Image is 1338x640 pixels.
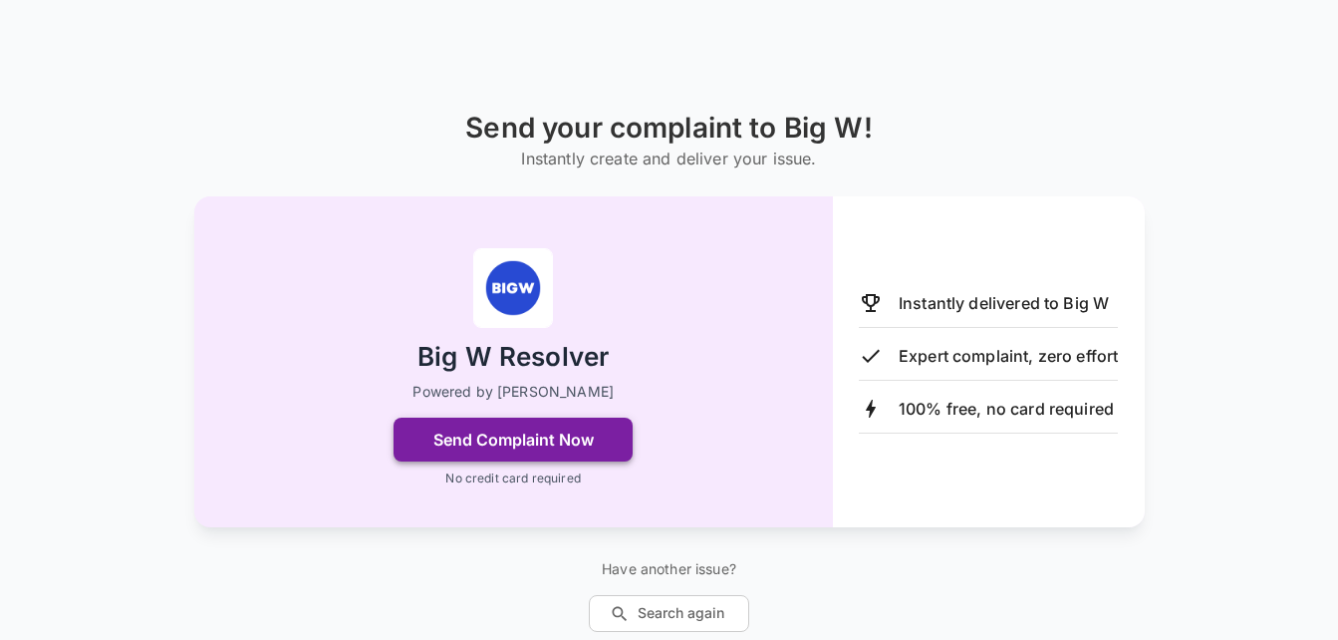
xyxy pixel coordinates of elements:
[417,340,609,375] h2: Big W Resolver
[899,397,1114,421] p: 100% free, no card required
[899,344,1118,368] p: Expert complaint, zero effort
[465,145,872,172] h6: Instantly create and deliver your issue.
[589,559,749,579] p: Have another issue?
[473,248,553,328] img: Big W
[589,595,749,632] button: Search again
[445,470,580,487] p: No credit card required
[394,418,633,462] button: Send Complaint Now
[899,291,1109,315] p: Instantly delivered to Big W
[465,112,872,145] h1: Send your complaint to Big W!
[412,382,614,402] p: Powered by [PERSON_NAME]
